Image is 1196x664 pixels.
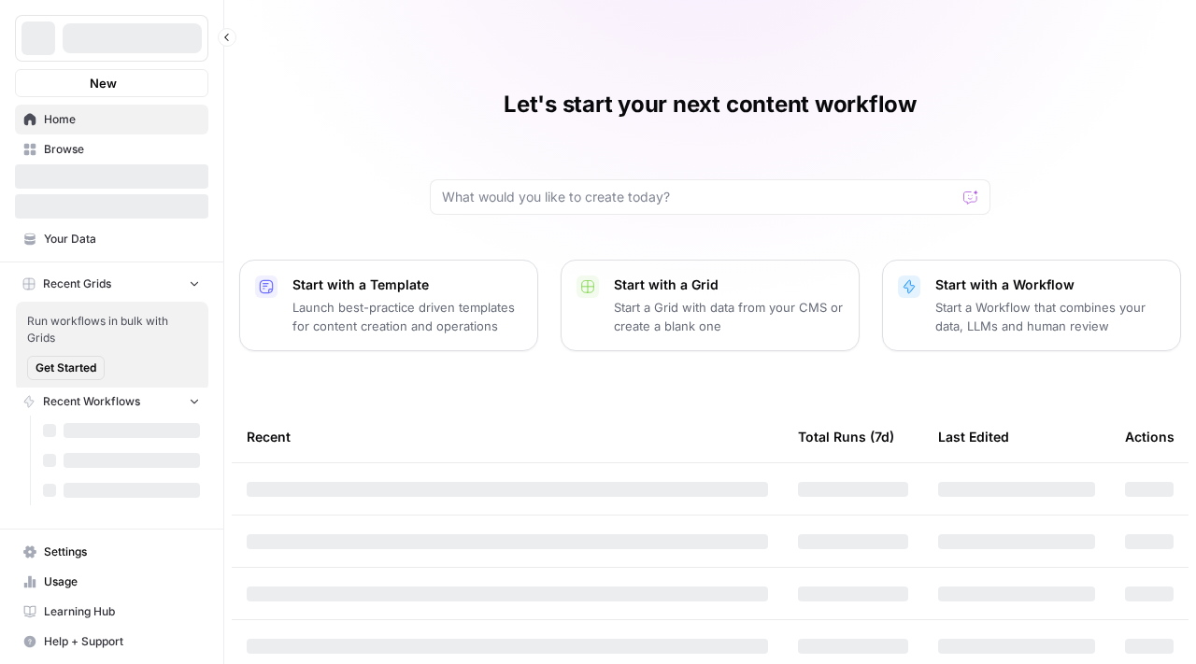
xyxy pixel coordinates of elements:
span: New [90,74,117,92]
p: Start a Workflow that combines your data, LLMs and human review [935,298,1165,335]
a: Browse [15,134,208,164]
a: Settings [15,537,208,567]
div: Last Edited [938,411,1009,462]
h1: Let's start your next content workflow [504,90,917,120]
span: Recent Workflows [43,393,140,410]
p: Start with a Template [292,275,522,294]
button: New [15,69,208,97]
a: Your Data [15,224,208,254]
span: Settings [44,544,200,560]
button: Recent Grids [15,270,208,298]
span: Run workflows in bulk with Grids [27,313,197,346]
span: Get Started [36,360,96,376]
div: Recent [247,411,768,462]
button: Recent Workflows [15,388,208,416]
span: Home [44,111,200,128]
button: Start with a WorkflowStart a Workflow that combines your data, LLMs and human review [882,260,1181,351]
div: Total Runs (7d) [798,411,894,462]
button: Start with a GridStart a Grid with data from your CMS or create a blank one [561,260,860,351]
p: Start a Grid with data from your CMS or create a blank one [614,298,844,335]
button: Help + Support [15,627,208,657]
span: Your Data [44,231,200,247]
a: Home [15,105,208,134]
input: What would you like to create today? [442,188,956,206]
span: Learning Hub [44,603,200,620]
div: Actions [1125,411,1175,462]
p: Launch best-practice driven templates for content creation and operations [292,298,522,335]
p: Start with a Workflow [935,275,1165,294]
a: Learning Hub [15,597,208,627]
p: Start with a Grid [614,275,844,294]
span: Browse [44,141,200,158]
span: Recent Grids [43,275,111,292]
span: Help + Support [44,633,200,650]
button: Get Started [27,356,105,380]
a: Usage [15,567,208,597]
button: Start with a TemplateLaunch best-practice driven templates for content creation and operations [239,260,538,351]
span: Usage [44,573,200,590]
